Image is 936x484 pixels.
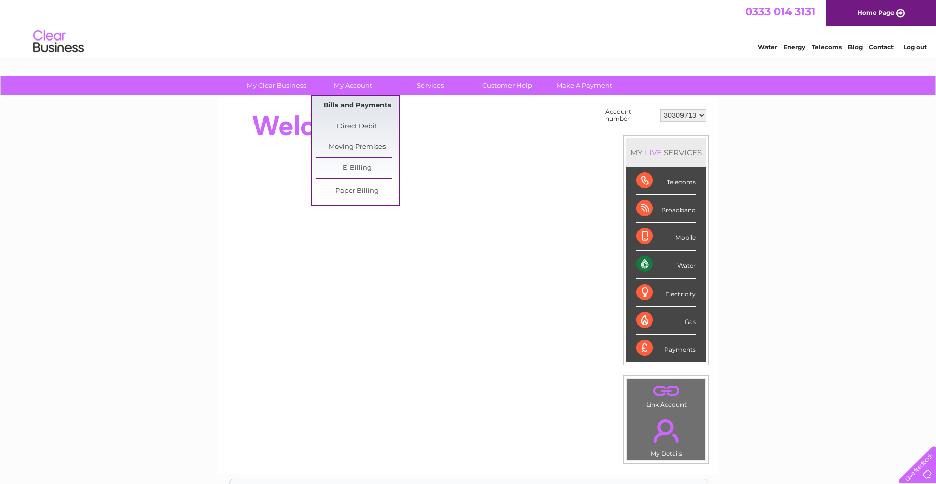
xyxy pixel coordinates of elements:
[316,137,399,157] a: Moving Premises
[812,43,842,51] a: Telecoms
[783,43,805,51] a: Energy
[636,251,696,278] div: Water
[316,116,399,137] a: Direct Debit
[316,158,399,178] a: E-Billing
[848,43,863,51] a: Blog
[230,6,708,49] div: Clear Business is a trading name of Verastar Limited (registered in [GEOGRAPHIC_DATA] No. 3667643...
[630,413,702,449] a: .
[636,335,696,362] div: Payments
[630,382,702,399] a: .
[636,307,696,335] div: Gas
[636,279,696,307] div: Electricity
[33,26,84,57] img: logo.png
[316,181,399,201] a: Paper Billing
[636,167,696,195] div: Telecoms
[235,76,318,95] a: My Clear Business
[626,138,706,167] div: MY SERVICES
[903,43,927,51] a: Log out
[389,76,472,95] a: Services
[627,411,705,460] td: My Details
[312,76,395,95] a: My Account
[643,148,664,157] div: LIVE
[636,195,696,223] div: Broadband
[542,76,626,95] a: Make A Payment
[627,379,705,411] td: Link Account
[316,96,399,116] a: Bills and Payments
[603,106,658,125] td: Account number
[758,43,777,51] a: Water
[745,5,815,18] a: 0333 014 3131
[465,76,549,95] a: Customer Help
[636,223,696,251] div: Mobile
[869,43,894,51] a: Contact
